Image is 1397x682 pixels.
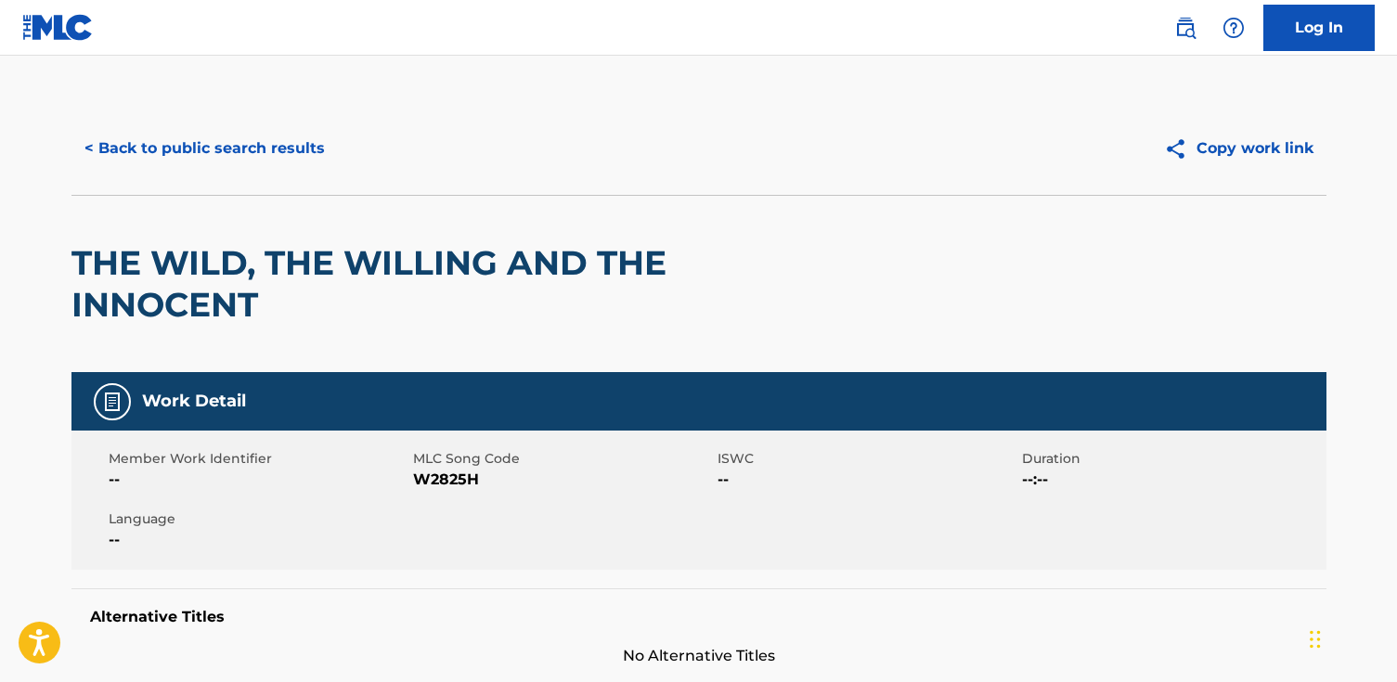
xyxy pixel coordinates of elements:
[413,449,713,469] span: MLC Song Code
[718,449,1017,469] span: ISWC
[413,469,713,491] span: W2825H
[1164,137,1197,161] img: Copy work link
[109,449,408,469] span: Member Work Identifier
[101,391,123,413] img: Work Detail
[1022,449,1322,469] span: Duration
[142,391,246,412] h5: Work Detail
[1174,17,1197,39] img: search
[109,469,408,491] span: --
[109,509,408,529] span: Language
[1222,17,1245,39] img: help
[1022,469,1322,491] span: --:--
[22,14,94,41] img: MLC Logo
[1263,5,1375,51] a: Log In
[71,645,1326,667] span: No Alternative Titles
[71,242,824,326] h2: THE WILD, THE WILLING AND THE INNOCENT
[718,469,1017,491] span: --
[1304,593,1397,682] iframe: Chat Widget
[1310,611,1321,667] div: Drag
[71,125,338,172] button: < Back to public search results
[1167,9,1204,46] a: Public Search
[1215,9,1252,46] div: Help
[90,608,1308,626] h5: Alternative Titles
[1151,125,1326,172] button: Copy work link
[109,529,408,551] span: --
